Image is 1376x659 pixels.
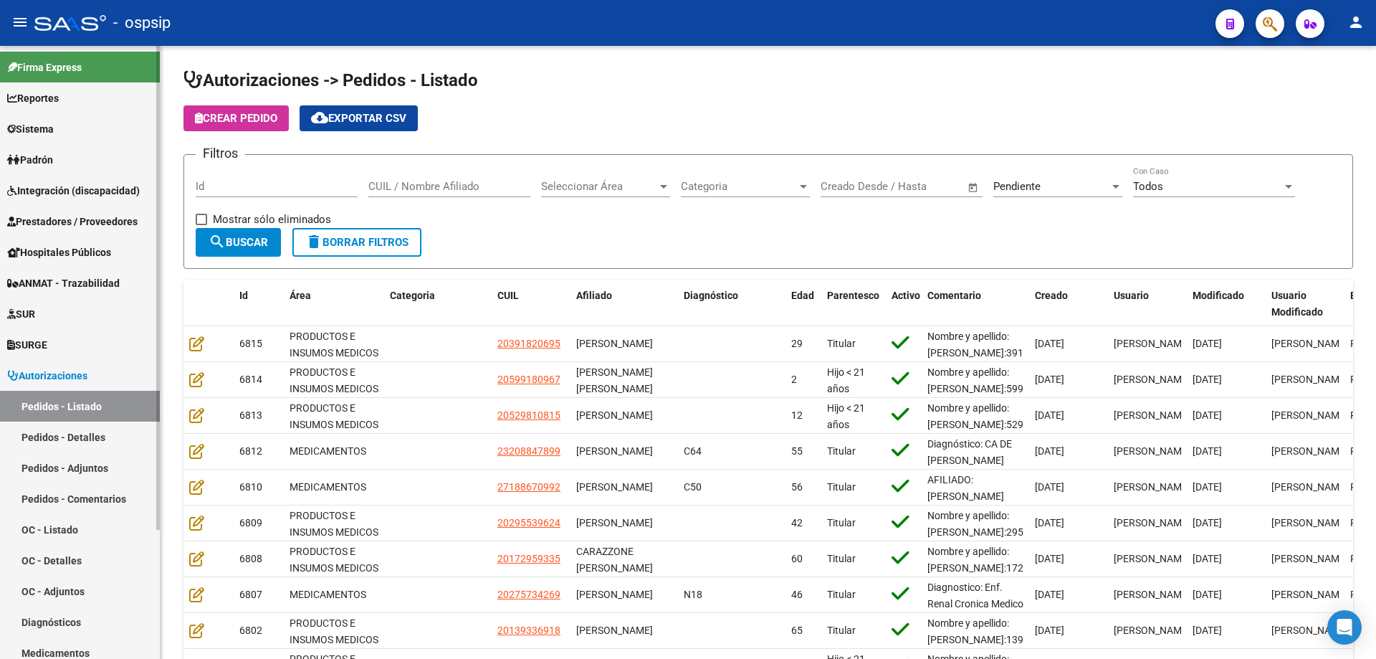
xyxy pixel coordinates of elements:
[390,290,435,301] span: Categoria
[11,14,29,31] mat-icon: menu
[791,338,803,349] span: 29
[113,7,171,39] span: - ospsip
[290,617,378,645] span: PRODUCTOS E INSUMOS MEDICOS
[922,280,1029,328] datatable-header-cell: Comentario
[239,625,262,636] span: 6802
[827,290,879,301] span: Parentesco
[927,438,1016,645] span: Diagnóstico: CA DE [PERSON_NAME] Tratante: [PERSON_NAME] TEL: [PHONE_NUMBER] Correo electrónico: ...
[1193,553,1222,564] span: [DATE]
[492,280,570,328] datatable-header-cell: CUIL
[239,553,262,564] span: 6808
[827,338,856,349] span: Titular
[497,589,560,600] span: 20275734269
[234,280,284,328] datatable-header-cell: Id
[497,553,560,564] span: 20172959335
[1035,589,1064,600] span: [DATE]
[827,589,856,600] span: Titular
[1114,553,1190,564] span: [PERSON_NAME]
[927,510,1052,570] span: Nombre y apellido: [PERSON_NAME]:29553962 Diagnostico: Pie diabético
[1193,625,1222,636] span: [DATE]
[7,60,82,75] span: Firma Express
[497,445,560,457] span: 23208847899
[1193,338,1222,349] span: [DATE]
[183,105,289,131] button: Crear Pedido
[1271,445,1348,457] span: [PERSON_NAME]
[1035,338,1064,349] span: [DATE]
[311,109,328,126] mat-icon: cloud_download
[183,70,478,90] span: Autorizaciones -> Pedidos - Listado
[1114,625,1190,636] span: [PERSON_NAME]
[684,481,702,493] span: C50
[1193,409,1222,421] span: [DATE]
[1114,481,1190,493] span: [PERSON_NAME]
[7,245,111,260] span: Hospitales Públicos
[290,290,311,301] span: Área
[7,306,35,322] span: SUR
[541,180,657,193] span: Seleccionar Área
[209,233,226,250] mat-icon: search
[927,290,981,301] span: Comentario
[1271,517,1348,528] span: [PERSON_NAME]
[195,112,277,125] span: Crear Pedido
[497,409,560,421] span: 20529810815
[1187,280,1266,328] datatable-header-cell: Modificado
[497,338,560,349] span: 20391820695
[239,338,262,349] span: 6815
[1114,338,1190,349] span: [PERSON_NAME]
[1035,625,1064,636] span: [DATE]
[827,481,856,493] span: Titular
[7,121,54,137] span: Sistema
[880,180,950,193] input: End date
[1133,180,1163,193] span: Todos
[892,290,920,301] span: Activo
[1114,445,1190,457] span: [PERSON_NAME]
[1035,517,1064,528] span: [DATE]
[1193,481,1222,493] span: [DATE]
[1029,280,1108,328] datatable-header-cell: Creado
[1114,589,1190,600] span: [PERSON_NAME]
[497,517,560,528] span: 20295539624
[927,402,1052,430] span: Nombre y apellido: [PERSON_NAME]:52981081
[681,180,797,193] span: Categoria
[791,553,803,564] span: 60
[311,112,406,125] span: Exportar CSV
[7,152,53,168] span: Padrón
[570,280,678,328] datatable-header-cell: Afiliado
[576,409,653,421] span: [PERSON_NAME]
[791,517,803,528] span: 42
[196,228,281,257] button: Buscar
[827,625,856,636] span: Titular
[1108,280,1187,328] datatable-header-cell: Usuario
[1035,374,1064,385] span: [DATE]
[678,280,785,328] datatable-header-cell: Diagnóstico
[791,625,803,636] span: 65
[7,368,87,384] span: Autorizaciones
[497,625,560,636] span: 20139336918
[684,290,738,301] span: Diagnóstico
[1271,374,1348,385] span: [PERSON_NAME]
[497,374,560,385] span: 20599180967
[576,481,653,493] span: [PERSON_NAME]
[827,445,856,457] span: Titular
[1114,290,1149,301] span: Usuario
[1271,589,1348,600] span: [PERSON_NAME]
[576,625,653,636] span: [PERSON_NAME]
[993,180,1041,193] span: Pendiente
[1347,14,1365,31] mat-icon: person
[1271,338,1348,349] span: [PERSON_NAME]
[7,214,138,229] span: Prestadores / Proveedores
[7,275,120,291] span: ANMAT - Trazabilidad
[927,331,1052,359] span: Nombre y apellido: [PERSON_NAME]:39182069
[965,179,982,196] button: Open calendar
[239,445,262,457] span: 6812
[1271,409,1348,421] span: [PERSON_NAME]
[1271,625,1348,636] span: [PERSON_NAME]
[305,236,408,249] span: Borrar Filtros
[7,337,47,353] span: SURGE
[1193,445,1222,457] span: [DATE]
[576,589,653,600] span: [PERSON_NAME]
[827,366,865,394] span: Hijo < 21 años
[827,517,856,528] span: Titular
[576,366,653,394] span: [PERSON_NAME] [PERSON_NAME]
[1114,517,1190,528] span: [PERSON_NAME]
